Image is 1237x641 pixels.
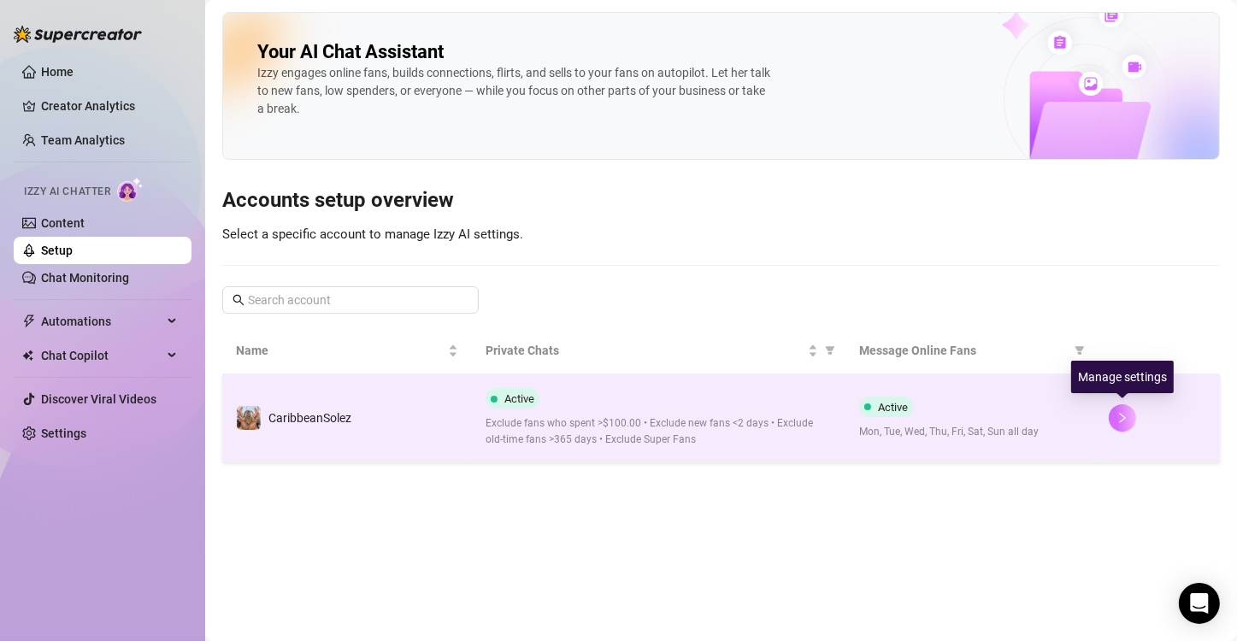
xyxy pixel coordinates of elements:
h3: Accounts setup overview [222,187,1220,215]
button: right [1109,404,1136,432]
span: Exclude fans who spent >$100.00 • Exclude new fans <2 days • Exclude old-time fans >365 days • Ex... [486,415,833,448]
span: Izzy AI Chatter [24,184,110,200]
span: filter [1071,338,1088,363]
span: CaribbeanSolez [268,411,351,425]
span: Active [878,401,908,414]
a: Team Analytics [41,133,125,147]
input: Search account [248,291,455,309]
h2: Your AI Chat Assistant [257,40,444,64]
a: Home [41,65,74,79]
span: Mon, Tue, Wed, Thu, Fri, Sat, Sun all day [859,424,1081,440]
span: search [233,294,244,306]
a: Chat Monitoring [41,271,129,285]
span: filter [1075,345,1085,356]
a: Setup [41,244,73,257]
a: Creator Analytics [41,92,178,120]
span: Name [236,341,445,360]
img: Chat Copilot [22,350,33,362]
span: thunderbolt [22,315,36,328]
a: Content [41,216,85,230]
div: Izzy engages online fans, builds connections, flirts, and sells to your fans on autopilot. Let he... [257,64,770,118]
th: Name [222,327,472,374]
span: Select a specific account to manage Izzy AI settings. [222,226,523,242]
span: Message Online Fans [859,341,1068,360]
span: Automations [41,308,162,335]
img: logo-BBDzfeDw.svg [14,26,142,43]
span: filter [822,338,839,363]
a: Discover Viral Videos [41,392,156,406]
img: CaribbeanSolez [237,406,261,430]
th: Private Chats [472,327,846,374]
span: Chat Copilot [41,342,162,369]
span: filter [825,345,835,356]
span: Active [504,392,534,405]
span: right [1116,412,1128,424]
span: Private Chats [486,341,805,360]
a: Settings [41,426,86,440]
div: Open Intercom Messenger [1179,583,1220,624]
img: AI Chatter [117,177,144,202]
div: Manage settings [1071,361,1174,393]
